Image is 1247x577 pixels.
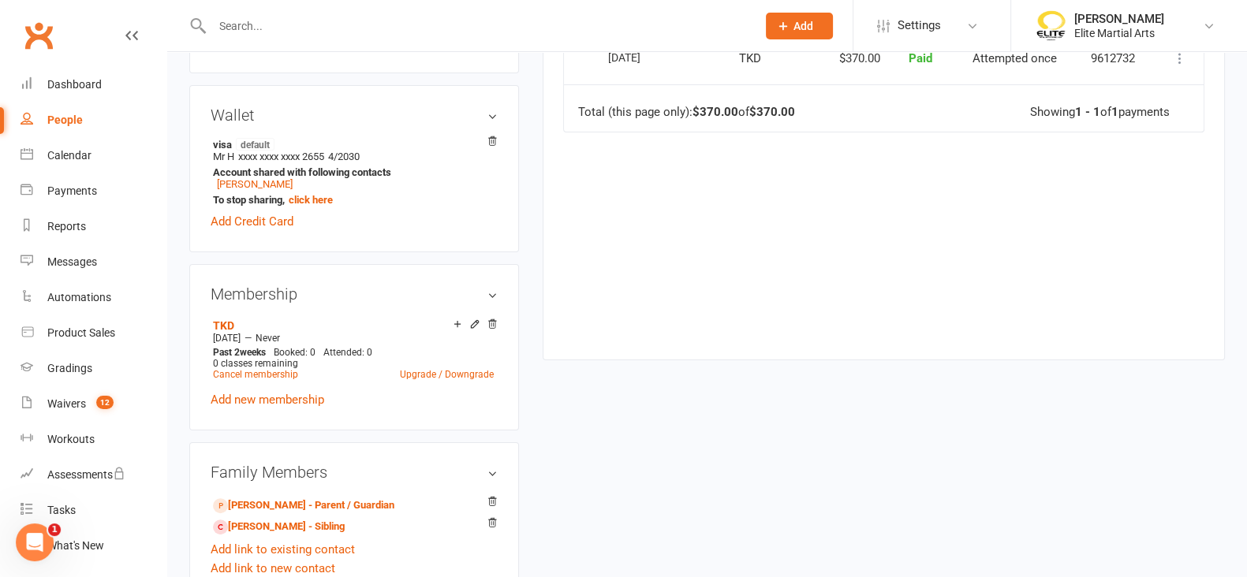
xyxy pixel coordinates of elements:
[48,523,61,536] span: 1
[21,280,166,315] a: Automations
[766,13,833,39] button: Add
[47,326,115,339] div: Product Sales
[908,51,932,65] span: Paid
[608,45,681,69] div: [DATE]
[211,285,498,303] h3: Membership
[47,362,92,374] div: Gradings
[213,333,241,344] span: [DATE]
[21,67,166,102] a: Dashboard
[213,369,298,380] a: Cancel membership
[21,528,166,564] a: What's New
[213,194,490,206] strong: To stop sharing,
[323,347,372,358] span: Attended: 0
[213,319,234,332] a: TKD
[21,244,166,280] a: Messages
[1111,105,1118,119] strong: 1
[21,173,166,209] a: Payments
[21,315,166,351] a: Product Sales
[21,457,166,493] a: Assessments
[47,433,95,445] div: Workouts
[209,347,270,358] div: weeks
[289,194,333,206] a: click here
[211,540,355,559] a: Add link to existing contact
[21,351,166,386] a: Gradings
[21,138,166,173] a: Calendar
[211,212,293,231] a: Add Credit Card
[821,32,894,85] td: $370.00
[47,291,111,303] div: Automations
[207,15,745,37] input: Search...
[217,178,293,190] a: [PERSON_NAME]
[211,393,324,407] a: Add new membership
[972,51,1056,65] span: Attempted once
[328,151,360,162] span: 4/2030
[400,369,494,380] a: Upgrade / Downgrade
[19,16,58,55] a: Clubworx
[209,332,498,344] div: —
[898,8,941,43] span: Settings
[1035,10,1066,42] img: thumb_image1508806937.png
[47,149,91,162] div: Calendar
[739,51,761,65] span: TKD
[1074,26,1164,40] div: Elite Martial Arts
[21,493,166,528] a: Tasks
[693,105,738,119] strong: $370.00
[749,105,795,119] strong: $370.00
[47,468,125,481] div: Assessments
[213,347,240,358] span: Past 2
[213,358,298,369] span: 0 classes remaining
[47,78,102,91] div: Dashboard
[213,138,490,151] strong: visa
[793,20,813,32] span: Add
[211,136,498,208] li: Mr H
[256,333,280,344] span: Never
[47,220,86,233] div: Reports
[1077,32,1154,85] td: 9612732
[213,519,345,535] a: [PERSON_NAME] - Sibling
[47,539,104,552] div: What's New
[211,463,498,481] h3: Family Members
[47,397,86,410] div: Waivers
[1074,12,1164,26] div: [PERSON_NAME]
[47,255,97,268] div: Messages
[16,523,54,561] iframe: Intercom live chat
[47,184,97,197] div: Payments
[213,166,490,178] strong: Account shared with following contacts
[1075,105,1100,119] strong: 1 - 1
[236,138,274,151] span: default
[96,396,114,409] span: 12
[47,504,76,516] div: Tasks
[238,151,324,162] span: xxxx xxxx xxxx 2655
[274,347,315,358] span: Booked: 0
[21,422,166,457] a: Workouts
[213,497,394,514] a: [PERSON_NAME] - Parent / Guardian
[578,106,795,119] div: Total (this page only): of
[21,209,166,244] a: Reports
[21,102,166,138] a: People
[1030,106,1170,119] div: Showing of payments
[47,114,83,126] div: People
[21,386,166,422] a: Waivers 12
[211,106,498,124] h3: Wallet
